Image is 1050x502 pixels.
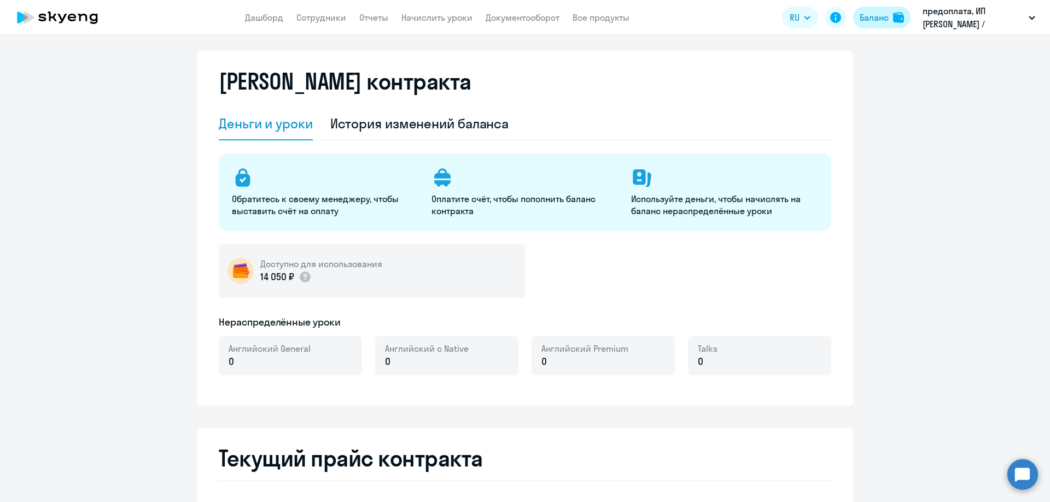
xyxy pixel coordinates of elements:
span: 0 [385,355,390,369]
button: Балансbalance [853,7,911,28]
p: 14 050 ₽ [260,270,312,284]
p: Используйте деньги, чтобы начислять на баланс нераспределённые уроки [631,193,818,217]
h5: Доступно для использования [260,258,382,270]
span: RU [790,11,800,24]
a: Все продукты [573,12,629,23]
div: Деньги и уроки [219,115,313,132]
div: Баланс [860,11,889,24]
img: wallet-circle.png [227,258,254,284]
button: предоплата, ИП [PERSON_NAME] / Визионеро [917,4,1041,31]
div: История изменений баланса [330,115,509,132]
h2: Текущий прайс контракта [219,445,831,471]
h2: [PERSON_NAME] контракта [219,68,471,95]
img: balance [893,12,904,23]
span: 0 [229,355,234,369]
h5: Нераспределённые уроки [219,315,341,329]
a: Отчеты [359,12,388,23]
span: Английский с Native [385,342,469,355]
span: Английский General [229,342,311,355]
span: Talks [698,342,717,355]
span: Английский Premium [541,342,628,355]
span: 0 [698,355,703,369]
p: Оплатите счёт, чтобы пополнить баланс контракта [431,193,618,217]
span: 0 [541,355,547,369]
a: Документооборот [486,12,559,23]
button: RU [782,7,818,28]
p: Обратитесь к своему менеджеру, чтобы выставить счёт на оплату [232,193,418,217]
p: предоплата, ИП [PERSON_NAME] / Визионеро [923,4,1024,31]
a: Сотрудники [296,12,346,23]
a: Дашборд [245,12,283,23]
a: Начислить уроки [401,12,472,23]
